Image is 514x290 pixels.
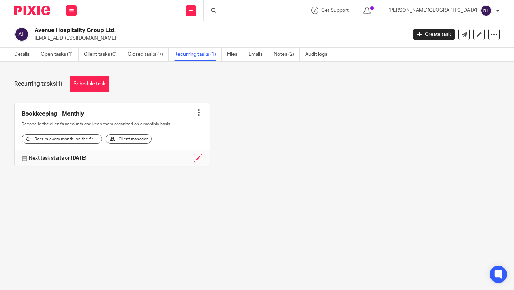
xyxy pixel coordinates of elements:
[71,156,87,161] strong: [DATE]
[41,47,79,61] a: Open tasks (1)
[35,27,329,34] h2: Avenue Hospitality Group Ltd.
[14,27,29,42] img: svg%3E
[227,47,243,61] a: Files
[35,35,403,42] p: [EMAIL_ADDRESS][DOMAIN_NAME]
[305,47,333,61] a: Audit logs
[388,7,477,14] p: [PERSON_NAME][GEOGRAPHIC_DATA]
[321,8,349,13] span: Get Support
[274,47,300,61] a: Notes (2)
[56,81,62,87] span: (1)
[22,134,102,144] div: Recurs every month, on the first workday
[128,47,169,61] a: Closed tasks (7)
[84,47,122,61] a: Client tasks (0)
[14,6,50,15] img: Pixie
[248,47,268,61] a: Emails
[14,80,62,88] h1: Recurring tasks
[29,155,87,162] p: Next task starts on
[174,47,222,61] a: Recurring tasks (1)
[413,29,455,40] a: Create task
[70,76,109,92] a: Schedule task
[106,134,152,144] div: Client manager
[14,47,35,61] a: Details
[480,5,492,16] img: svg%3E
